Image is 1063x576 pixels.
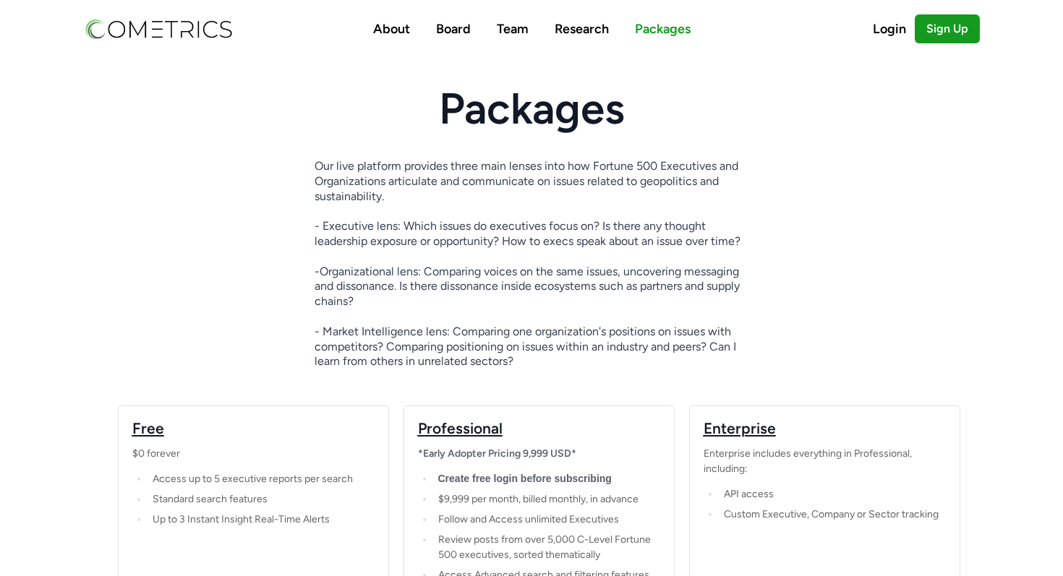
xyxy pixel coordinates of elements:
span: $0 forever [132,447,180,460]
p: Our live platform provides three main lenses into how Fortune 500 Executives and Organizations ar... [315,159,748,369]
span: Up to 3 Instant Insight Real-Time Alerts [153,513,330,525]
a: Research [555,21,609,37]
a: Board [436,21,471,37]
a: Packages [635,21,691,37]
strong: Create free login before subscribing [438,473,612,484]
span: API access [724,488,774,500]
img: Cometrics [83,17,234,41]
a: Sign Up [915,14,980,43]
span: Review posts from over 5,000 C-Level Fortune 500 executives, sorted thematically [438,533,653,561]
a: About [373,21,410,37]
span: Standard search features [153,493,268,505]
span: Professional [418,419,503,437]
span: Custom Executive, Company or Sector tracking [724,508,939,520]
span: Access up to 5 executive reports per search [153,473,353,485]
span: Enterprise includes everything in Professional, including: [704,447,914,475]
span: Free [132,419,164,437]
span: $9,999 per month, billed monthly, in advance [438,493,639,505]
span: Follow and Access unlimited Executives [438,513,619,525]
strong: *Early Adopter Pricing 9,999 USD* [418,447,576,460]
a: Login [873,19,915,39]
span: Enterprise [704,419,776,437]
a: Team [497,21,529,37]
h1: Packages [69,87,994,130]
